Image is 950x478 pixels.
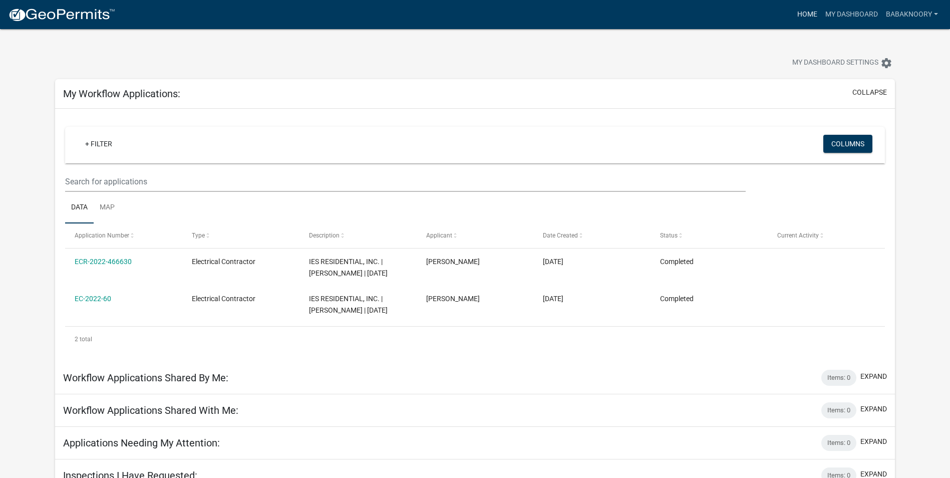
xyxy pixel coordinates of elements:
[63,437,220,449] h5: Applications Needing My Attention:
[880,57,892,69] i: settings
[63,372,228,384] h5: Workflow Applications Shared By Me:
[821,402,856,418] div: Items: 0
[777,232,819,239] span: Current Activity
[768,223,885,248] datatable-header-cell: Current Activity
[543,258,563,266] span: 08/20/2025
[821,5,882,24] a: My Dashboard
[660,258,694,266] span: Completed
[426,295,480,303] span: Babak Noory
[65,327,885,352] div: 2 total
[543,295,563,303] span: 06/26/2025
[660,295,694,303] span: Completed
[426,258,480,266] span: Babak Noory
[860,404,887,414] button: expand
[75,232,129,239] span: Application Number
[65,223,182,248] datatable-header-cell: Application Number
[63,88,180,100] h5: My Workflow Applications:
[860,436,887,447] button: expand
[55,109,895,362] div: collapse
[299,223,417,248] datatable-header-cell: Description
[77,135,120,153] a: + Filter
[821,370,856,386] div: Items: 0
[426,232,452,239] span: Applicant
[823,135,872,153] button: Columns
[882,5,942,24] a: BabakNoory
[784,53,900,73] button: My Dashboard Settingssettings
[651,223,768,248] datatable-header-cell: Status
[533,223,651,248] datatable-header-cell: Date Created
[660,232,678,239] span: Status
[192,232,205,239] span: Type
[65,171,746,192] input: Search for applications
[94,192,121,224] a: Map
[63,404,238,416] h5: Workflow Applications Shared With Me:
[65,192,94,224] a: Data
[821,435,856,451] div: Items: 0
[543,232,578,239] span: Date Created
[192,258,255,266] span: Electrical Contractor
[75,258,132,266] a: ECR-2022-466630
[192,295,255,303] span: Electrical Contractor
[75,295,111,303] a: EC-2022-60
[860,371,887,382] button: expand
[182,223,299,248] datatable-header-cell: Type
[852,87,887,98] button: collapse
[793,5,821,24] a: Home
[416,223,533,248] datatable-header-cell: Applicant
[309,232,340,239] span: Description
[309,258,388,277] span: IES RESIDENTIAL, INC. | Babak Noory | 10/01/2025
[309,295,388,314] span: IES RESIDENTIAL, INC. | Babak Noory | 10/25/2025
[792,57,878,69] span: My Dashboard Settings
